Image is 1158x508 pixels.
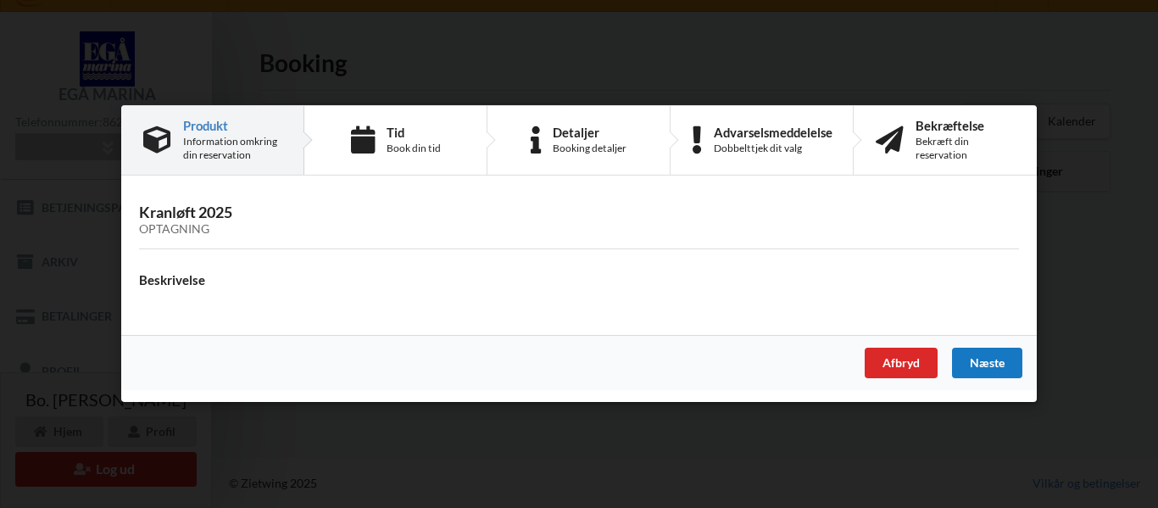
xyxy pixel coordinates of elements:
[916,119,1015,132] div: Bekræftelse
[865,349,938,379] div: Afbryd
[183,135,281,162] div: Information omkring din reservation
[387,142,441,155] div: Book din tid
[714,142,832,155] div: Dobbelttjek dit valg
[916,135,1015,162] div: Bekræft din reservation
[139,272,1019,288] h4: Beskrivelse
[183,119,281,132] div: Produkt
[387,126,441,139] div: Tid
[139,204,1019,237] h3: Kranløft 2025
[714,126,832,139] div: Advarselsmeddelelse
[139,223,1019,237] div: Optagning
[952,349,1022,379] div: Næste
[553,126,626,139] div: Detaljer
[553,142,626,155] div: Booking detaljer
